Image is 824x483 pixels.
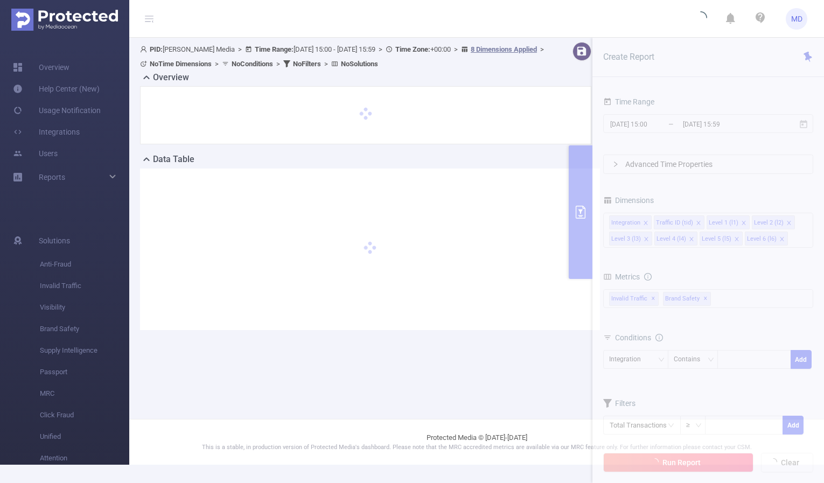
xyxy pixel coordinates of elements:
span: Unified [40,426,129,447]
span: > [321,60,331,68]
b: No Conditions [232,60,273,68]
b: Time Range: [255,45,294,53]
span: Invalid Traffic [40,275,129,297]
b: No Solutions [341,60,378,68]
b: Time Zone: [395,45,430,53]
span: > [537,45,547,53]
footer: Protected Media © [DATE]-[DATE] [129,419,824,465]
span: > [212,60,222,68]
span: > [375,45,386,53]
h2: Data Table [153,153,194,166]
u: 8 Dimensions Applied [471,45,537,53]
span: Reports [39,173,65,181]
span: MRC [40,383,129,404]
a: Reports [39,166,65,188]
b: No Time Dimensions [150,60,212,68]
a: Integrations [13,121,80,143]
p: This is a stable, in production version of Protected Media's dashboard. Please note that the MRC ... [156,443,797,452]
span: > [273,60,283,68]
b: PID: [150,45,163,53]
span: [PERSON_NAME] Media [DATE] 15:00 - [DATE] 15:59 +00:00 [140,45,547,68]
a: Usage Notification [13,100,101,121]
span: Click Fraud [40,404,129,426]
span: > [451,45,461,53]
span: > [235,45,245,53]
h2: Overview [153,71,189,84]
a: Overview [13,57,69,78]
span: Passport [40,361,129,383]
span: MD [791,8,802,30]
a: Help Center (New) [13,78,100,100]
span: Brand Safety [40,318,129,340]
i: icon: loading [694,11,707,26]
span: Supply Intelligence [40,340,129,361]
span: Attention [40,447,129,469]
img: Protected Media [11,9,118,31]
span: Solutions [39,230,70,251]
i: icon: user [140,46,150,53]
b: No Filters [293,60,321,68]
a: Users [13,143,58,164]
span: Anti-Fraud [40,254,129,275]
span: Visibility [40,297,129,318]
